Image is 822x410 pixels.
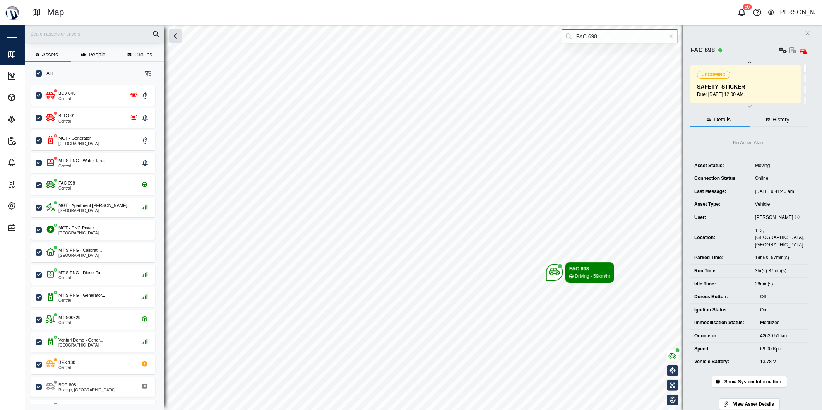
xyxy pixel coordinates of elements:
[546,262,614,283] div: Map marker
[697,91,796,98] div: Due: [DATE] 12:00 AM
[712,376,787,388] button: Show System Information
[760,345,805,353] div: 69.00 Kph
[694,188,747,195] div: Last Message:
[694,358,752,366] div: Vehicle Battery:
[29,28,159,40] input: Search assets or drivers
[719,398,780,410] a: View Asset Details
[58,97,75,101] div: Central
[755,201,805,208] div: Vehicle
[694,267,747,275] div: Run Time:
[20,115,38,123] div: Sites
[755,188,805,195] div: [DATE] 9:41:40 am
[58,292,105,299] div: MTIS PNG - Generator...
[25,25,822,410] canvas: Map
[724,376,781,387] span: Show System Information
[20,50,37,58] div: Map
[58,164,106,168] div: Central
[778,8,815,17] div: [PERSON_NAME]
[58,231,99,235] div: [GEOGRAPHIC_DATA]
[694,175,747,182] div: Connection Status:
[134,52,152,57] span: Groups
[58,180,75,186] div: FAC 698
[58,202,131,209] div: MGT - Apartment [PERSON_NAME]...
[694,332,752,340] div: Odometer:
[58,299,105,302] div: Central
[20,180,40,188] div: Tasks
[694,214,747,221] div: User:
[767,7,816,18] button: [PERSON_NAME]
[20,158,43,167] div: Alarms
[42,52,58,57] span: Assets
[58,359,75,366] div: BEX 130
[89,52,106,57] span: People
[20,93,43,102] div: Assets
[42,70,55,77] label: ALL
[58,254,102,258] div: [GEOGRAPHIC_DATA]
[702,71,726,78] span: UPCOMING
[58,314,80,321] div: MTIS00329
[760,306,805,314] div: On
[58,113,75,119] div: BFC 001
[743,4,752,10] div: 50
[58,276,104,280] div: Central
[760,358,805,366] div: 13.78 V
[694,280,747,288] div: Idle Time:
[58,90,75,97] div: BCV 645
[20,72,53,80] div: Dashboard
[733,139,766,147] div: No Active Alarm
[569,265,610,273] div: FAC 698
[47,6,64,19] div: Map
[20,137,45,145] div: Reports
[58,270,104,276] div: MTIS PNG - Diesel Ta...
[694,306,752,314] div: Ignition Status:
[58,337,103,343] div: Venturi Demo - Gener...
[58,366,75,370] div: Central
[772,117,789,122] span: History
[575,273,610,280] div: Driving - 59km/hr
[755,267,805,275] div: 3hr(s) 37min(s)
[755,214,805,221] div: [PERSON_NAME]
[755,280,805,288] div: 38min(s)
[697,83,796,91] div: SAFETY_STICKER
[694,162,747,169] div: Asset Status:
[755,162,805,169] div: Moving
[58,120,75,123] div: Central
[694,254,747,261] div: Parked Time:
[694,345,752,353] div: Speed:
[58,225,94,231] div: MGT - PNG Power
[58,343,103,347] div: [GEOGRAPHIC_DATA]
[755,175,805,182] div: Online
[694,234,747,241] div: Location:
[20,223,42,232] div: Admin
[755,254,805,261] div: 19hr(s) 57min(s)
[760,332,805,340] div: 42630.51 km
[755,227,805,249] div: 112, [GEOGRAPHIC_DATA], [GEOGRAPHIC_DATA]
[760,319,805,326] div: Mobilized
[58,382,76,388] div: BCG 808
[760,293,805,301] div: Off
[20,202,46,210] div: Settings
[58,142,99,146] div: [GEOGRAPHIC_DATA]
[4,4,21,21] img: Main Logo
[694,319,752,326] div: Immobilisation Status:
[58,186,75,190] div: Central
[58,157,106,164] div: MTIS PNG - Water Tan...
[733,399,774,410] span: View Asset Details
[58,135,91,142] div: MGT - Generator
[694,201,747,208] div: Asset Type:
[58,388,115,392] div: Ruango, [GEOGRAPHIC_DATA]
[714,117,731,122] span: Details
[562,29,678,43] input: Search by People, Asset, Geozone or Place
[58,247,102,254] div: MTIS PNG - Calibrati...
[58,209,131,213] div: [GEOGRAPHIC_DATA]
[690,46,715,55] div: FAC 698
[31,83,164,404] div: grid
[694,293,752,301] div: Duress Button:
[58,321,80,325] div: Central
